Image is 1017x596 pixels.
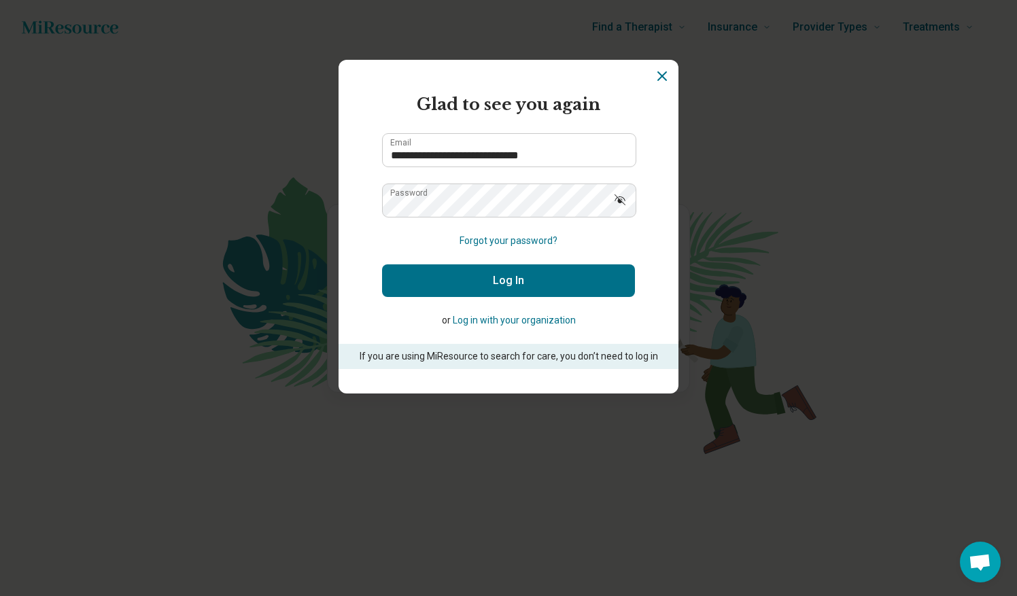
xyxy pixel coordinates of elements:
button: Dismiss [654,68,670,84]
button: Forgot your password? [460,234,557,248]
section: Login Dialog [339,60,678,393]
label: Email [390,139,411,147]
button: Show password [605,183,635,216]
p: If you are using MiResource to search for care, you don’t need to log in [358,349,659,364]
p: or [382,313,635,328]
button: Log in with your organization [453,313,576,328]
label: Password [390,189,428,197]
button: Log In [382,264,635,297]
h2: Glad to see you again [382,92,635,117]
